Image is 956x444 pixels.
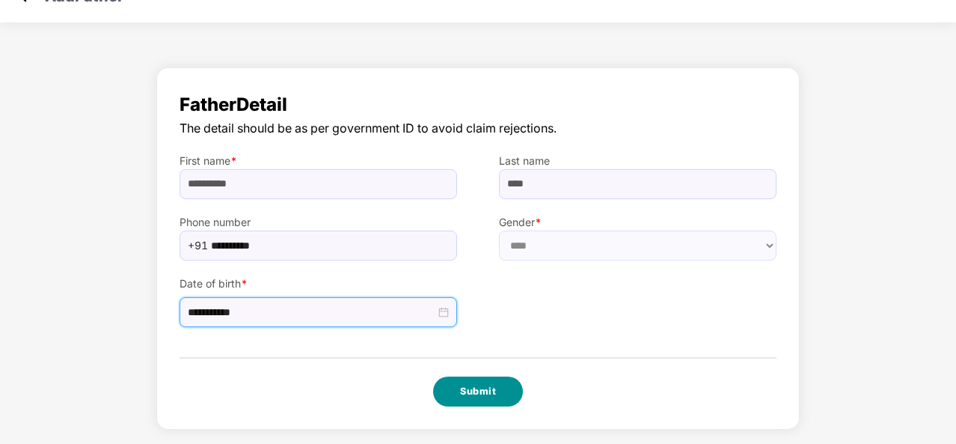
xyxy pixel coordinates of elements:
label: Date of birth [180,276,457,292]
span: Father Detail [180,91,776,119]
label: Last name [499,153,776,169]
span: The detail should be as per government ID to avoid claim rejections. [180,119,776,138]
button: Submit [433,377,523,407]
label: Gender [499,214,776,231]
label: First name [180,153,457,169]
span: +91 [188,234,208,257]
label: Phone number [180,214,457,231]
